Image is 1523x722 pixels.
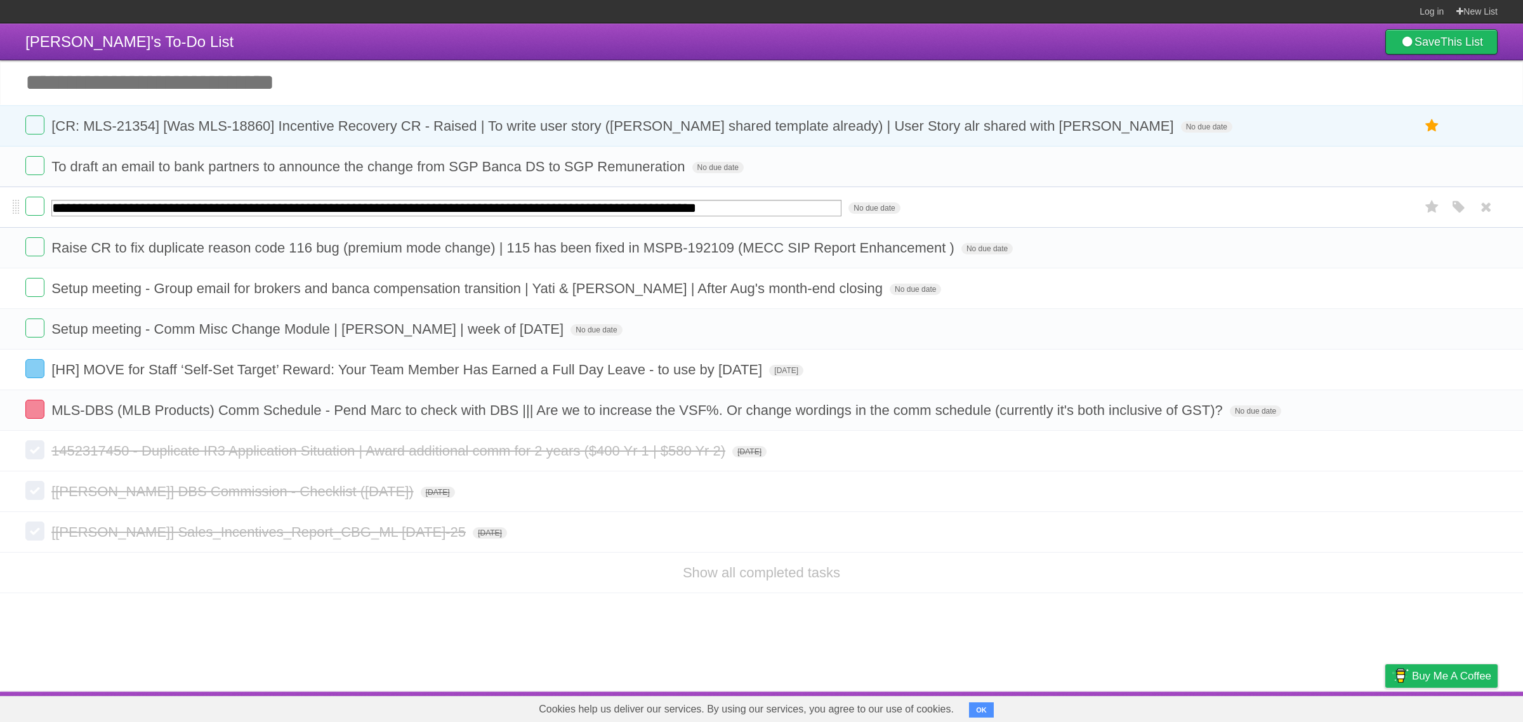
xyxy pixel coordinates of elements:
label: Done [25,278,44,297]
a: Buy me a coffee [1385,664,1498,688]
span: No due date [890,284,941,295]
span: 1452317450 - Duplicate IR3 Application Situation | Award additional comm for 2 years ($400 Yr 1 |... [51,443,729,459]
span: MLS-DBS (MLB Products) Comm Schedule - Pend Marc to check with DBS ||| Are we to increase the VSF... [51,402,1226,418]
a: Privacy [1369,695,1402,719]
label: Star task [1420,197,1444,218]
span: [DATE] [769,365,803,376]
label: Done [25,318,44,338]
button: OK [969,702,994,718]
a: Show all completed tasks [683,565,840,581]
span: [HR] MOVE for Staff ‘Self-Set Target’ Reward: Your Team Member Has Earned a Full Day Leave - to u... [51,362,765,377]
a: Suggest a feature [1418,695,1498,719]
span: [[PERSON_NAME]] DBS Commission - Checklist ([DATE]) [51,483,416,499]
label: Done [25,440,44,459]
span: No due date [1181,121,1232,133]
span: No due date [1230,405,1281,417]
span: To draft an email to bank partners to announce the change from SGP Banca DS to SGP Remuneration [51,159,688,174]
span: [DATE] [421,487,455,498]
span: No due date [692,162,744,173]
span: Cookies help us deliver our services. By using our services, you agree to our use of cookies. [526,697,966,722]
span: No due date [570,324,622,336]
label: Done [25,359,44,378]
span: [CR: MLS-21354] [Was MLS-18860] Incentive Recovery CR - Raised | To write user story ([PERSON_NAM... [51,118,1177,134]
label: Star task [1420,115,1444,136]
a: SaveThis List [1385,29,1498,55]
label: Done [25,237,44,256]
a: Terms [1326,695,1354,719]
span: No due date [848,202,900,214]
span: No due date [961,243,1013,254]
a: About [1216,695,1243,719]
label: Done [25,197,44,216]
span: [DATE] [473,527,507,539]
span: [PERSON_NAME]'s To-Do List [25,33,234,50]
label: Done [25,400,44,419]
img: Buy me a coffee [1392,665,1409,686]
label: Done [25,115,44,135]
span: [[PERSON_NAME]] Sales_Incentives_Report_CBG_ML [DATE]-25 [51,524,469,540]
span: Setup meeting - Group email for brokers and banca compensation transition | Yati & [PERSON_NAME] ... [51,280,886,296]
span: Setup meeting - Comm Misc Change Module | [PERSON_NAME] | week of [DATE] [51,321,567,337]
span: Buy me a coffee [1412,665,1491,687]
label: Done [25,481,44,500]
label: Done [25,156,44,175]
a: Developers [1258,695,1310,719]
label: Done [25,522,44,541]
span: [DATE] [732,446,767,457]
span: Raise CR to fix duplicate reason code 116 bug (premium mode change) | 115 has been fixed in MSPB-... [51,240,958,256]
b: This List [1441,36,1483,48]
